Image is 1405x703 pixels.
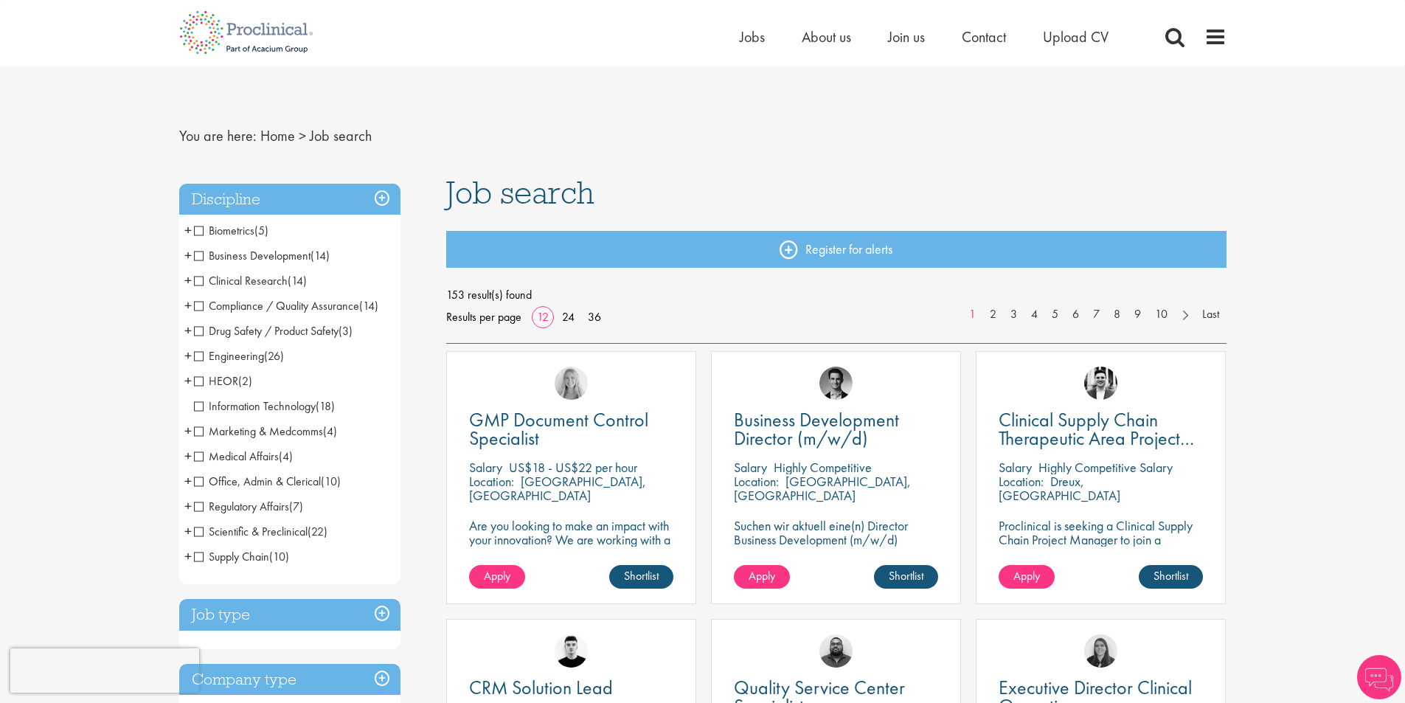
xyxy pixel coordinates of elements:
img: Ashley Bennett [819,634,853,668]
a: 12 [532,309,554,325]
a: Shannon Briggs [555,367,588,400]
p: Suchen wir aktuell eine(n) Director Business Development (m/w/d) Standort: [GEOGRAPHIC_DATA] | Mo... [734,519,938,575]
a: Last [1195,306,1227,323]
img: Patrick Melody [555,634,588,668]
span: Marketing & Medcomms [194,423,323,439]
a: Apply [734,565,790,589]
span: Location: [469,473,514,490]
span: Location: [999,473,1044,490]
span: Job search [310,126,372,145]
span: + [184,420,192,442]
span: + [184,269,192,291]
a: 3 [1003,306,1024,323]
a: 7 [1086,306,1107,323]
span: Regulatory Affairs [194,499,289,514]
a: 5 [1044,306,1066,323]
h3: Discipline [179,184,400,215]
span: Apply [484,568,510,583]
span: HEOR [194,373,252,389]
span: + [184,319,192,342]
span: Biometrics [194,223,254,238]
img: Max Slevogt [819,367,853,400]
span: Biometrics [194,223,268,238]
a: Business Development Director (m/w/d) [734,411,938,448]
h3: Job type [179,599,400,631]
span: Engineering [194,348,264,364]
img: Chatbot [1357,655,1401,699]
span: + [184,520,192,542]
p: Are you looking to make an impact with your innovation? We are working with a well-established ph... [469,519,673,589]
span: Compliance / Quality Assurance [194,298,378,314]
span: Results per page [446,306,521,328]
span: Clinical Research [194,273,288,288]
span: (14) [359,298,378,314]
span: Scientific & Preclinical [194,524,308,539]
span: (26) [264,348,284,364]
span: Office, Admin & Clerical [194,474,321,489]
span: + [184,244,192,266]
a: Edward Little [1084,367,1117,400]
span: (22) [308,524,327,539]
a: 6 [1065,306,1086,323]
span: Engineering [194,348,284,364]
span: Apply [749,568,775,583]
span: Supply Chain [194,549,289,564]
span: Business Development [194,248,311,263]
span: (7) [289,499,303,514]
a: 24 [557,309,580,325]
span: 153 result(s) found [446,284,1227,306]
span: + [184,294,192,316]
a: About us [802,27,851,46]
span: (2) [238,373,252,389]
span: Supply Chain [194,549,269,564]
span: Apply [1013,568,1040,583]
a: Shortlist [874,565,938,589]
span: CRM Solution Lead [469,675,613,700]
span: + [184,495,192,517]
p: [GEOGRAPHIC_DATA], [GEOGRAPHIC_DATA] [469,473,646,504]
span: Medical Affairs [194,449,293,464]
h3: Company type [179,664,400,696]
a: Jobs [740,27,765,46]
span: Salary [734,459,767,476]
span: Salary [469,459,502,476]
span: GMP Document Control Specialist [469,407,648,451]
span: (3) [339,323,353,339]
span: Regulatory Affairs [194,499,303,514]
span: Location: [734,473,779,490]
p: Proclinical is seeking a Clinical Supply Chain Project Manager to join a dynamic team dedicated t... [999,519,1203,589]
img: Ciara Noble [1084,634,1117,668]
a: Shortlist [609,565,673,589]
span: Clinical Supply Chain Therapeutic Area Project Manager [999,407,1194,469]
span: + [184,445,192,467]
p: US$18 - US$22 per hour [509,459,637,476]
span: Information Technology [194,398,316,414]
a: Contact [962,27,1006,46]
p: Highly Competitive [774,459,872,476]
span: Salary [999,459,1032,476]
span: Information Technology [194,398,335,414]
a: 2 [982,306,1004,323]
a: 8 [1106,306,1128,323]
span: Medical Affairs [194,449,279,464]
span: Job search [446,173,594,212]
span: Compliance / Quality Assurance [194,298,359,314]
span: (10) [269,549,289,564]
span: (18) [316,398,335,414]
p: Highly Competitive Salary [1038,459,1173,476]
a: Join us [888,27,925,46]
span: + [184,470,192,492]
span: Drug Safety / Product Safety [194,323,353,339]
a: Apply [469,565,525,589]
span: (10) [321,474,341,489]
a: Register for alerts [446,231,1227,268]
